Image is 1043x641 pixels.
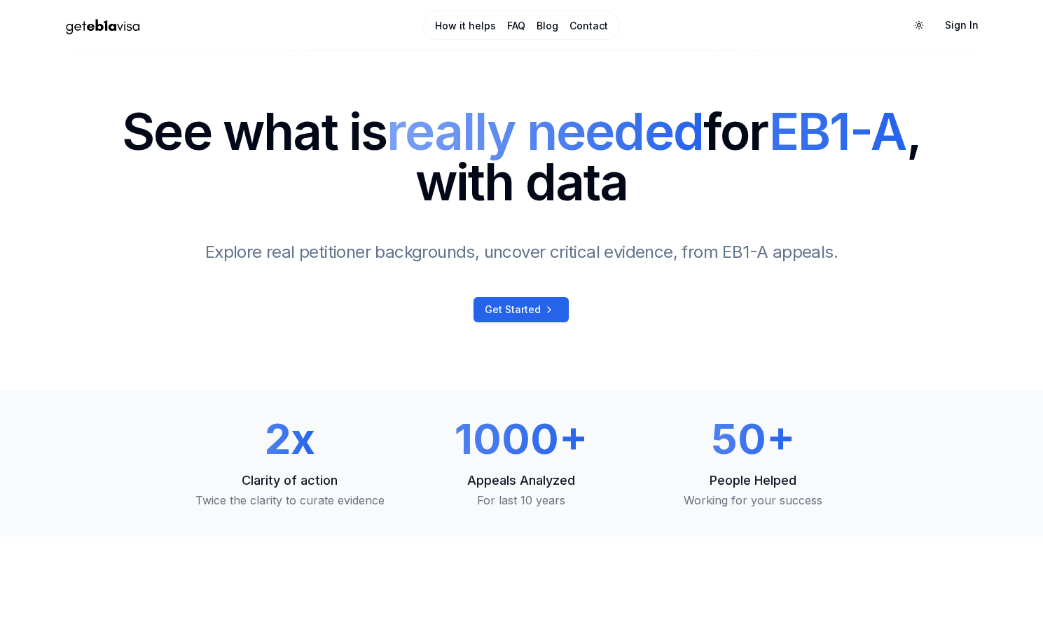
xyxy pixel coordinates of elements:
[417,471,626,490] p: Appeals Analyzed
[417,492,626,509] p: For last 10 years
[485,303,541,317] span: Get Started
[507,19,525,33] a: FAQ
[649,492,858,509] p: Working for your success
[186,471,395,490] p: Clarity of action
[649,471,858,490] p: People Helped
[122,157,921,207] span: with data
[423,11,620,40] nav: Main
[122,106,921,157] span: See what is for ,
[387,101,703,162] span: really needed
[54,13,152,38] img: geteb1avisa logo
[205,242,838,262] span: Explore real petitioner backgrounds, uncover critical evidence, from EB1-A appeals.
[186,492,395,509] p: Twice the clarity to curate evidence
[934,13,990,38] a: Sign In
[474,297,569,322] a: Get Started
[537,19,558,33] a: Blog
[769,101,906,162] span: EB1-A
[54,13,366,38] a: Home Page
[455,413,588,464] span: 1000+
[265,413,315,464] span: 2x
[435,19,496,33] a: How it helps
[569,19,608,33] a: Contact
[711,413,795,464] span: 50+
